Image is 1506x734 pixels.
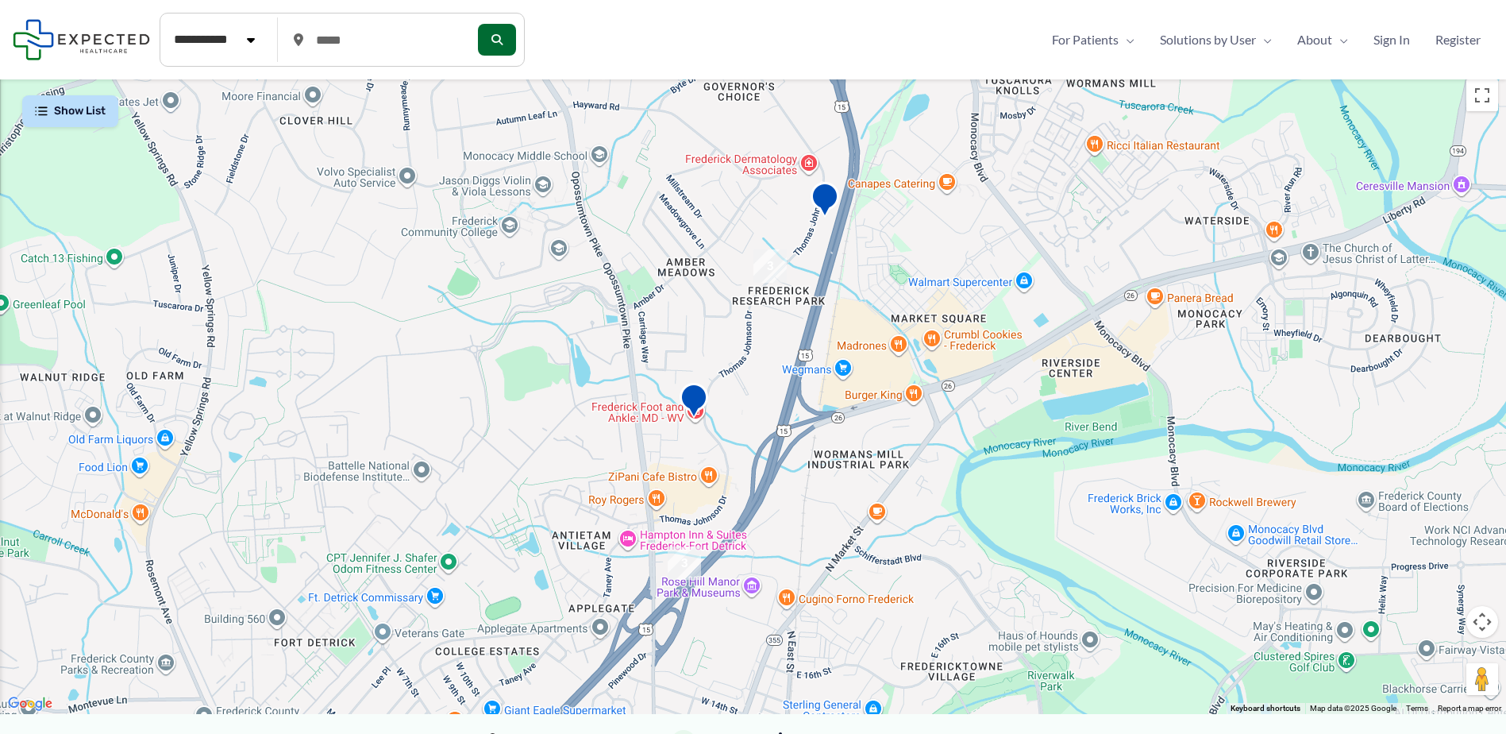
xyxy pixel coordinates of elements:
[1466,606,1498,638] button: Map camera controls
[1285,28,1361,52] a: AboutMenu Toggle
[1435,28,1481,52] span: Register
[1052,28,1119,52] span: For Patients
[811,182,839,222] div: Frederick Primary Care Associates &#8211; DXA Scanning
[1406,704,1428,713] a: Terms (opens in new tab)
[1310,704,1396,713] span: Map data ©2025 Google
[1231,703,1300,714] button: Keyboard shortcuts
[1361,28,1423,52] a: Sign In
[680,383,708,423] div: Radiology
[1466,663,1498,695] button: Drag Pegman onto the map to open Street View
[22,95,118,127] button: Show List
[1373,28,1410,52] span: Sign In
[4,693,56,714] a: Open this area in Google Maps (opens a new window)
[1332,28,1348,52] span: Menu Toggle
[1119,28,1134,52] span: Menu Toggle
[1147,28,1285,52] a: Solutions by UserMenu Toggle
[753,249,787,283] div: 3
[1423,28,1493,52] a: Register
[1466,79,1498,111] button: Toggle fullscreen view
[668,547,701,580] div: 3
[13,19,150,60] img: Expected Healthcare Logo - side, dark font, small
[1160,28,1256,52] span: Solutions by User
[1039,28,1147,52] a: For PatientsMenu Toggle
[4,693,56,714] img: Google
[1297,28,1332,52] span: About
[1256,28,1272,52] span: Menu Toggle
[35,105,48,118] img: List
[54,105,106,118] span: Show List
[1438,704,1501,713] a: Report a map error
